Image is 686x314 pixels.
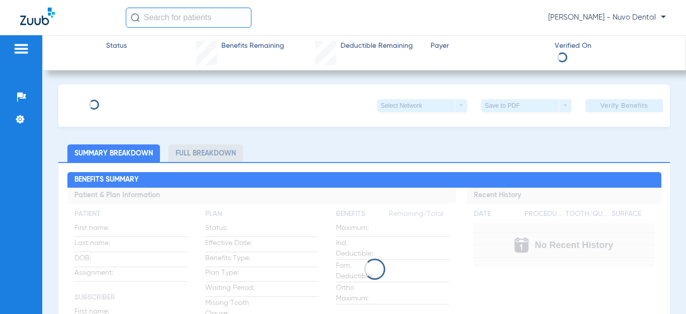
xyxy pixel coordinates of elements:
li: Full Breakdown [168,144,243,162]
img: Zuub Logo [20,8,55,25]
span: Status [106,41,127,51]
img: hamburger-icon [13,43,29,55]
input: Search for patients [126,8,251,28]
img: Search Icon [131,13,140,22]
h2: Benefits Summary [67,172,661,188]
li: Summary Breakdown [67,144,160,162]
span: Benefits Remaining [221,41,284,51]
span: Payer [431,41,546,51]
span: Deductible Remaining [340,41,413,51]
span: [PERSON_NAME] - Nuvo Dental [548,13,666,23]
span: Verified On [555,41,670,51]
